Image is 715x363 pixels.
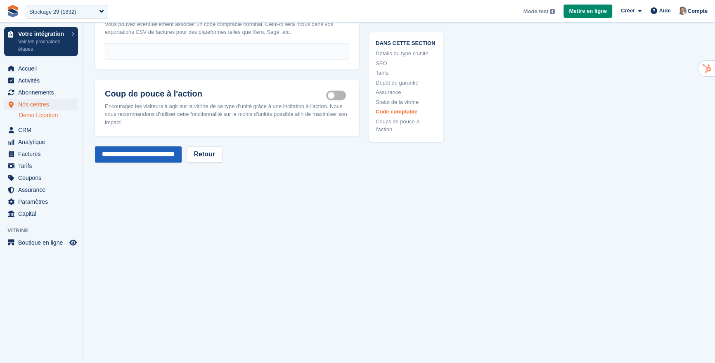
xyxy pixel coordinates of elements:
a: menu [4,237,78,248]
img: icon-info-grey-7440780725fd019a000dd9b08b2336e03edf1995a4989e88bcd33f0948082b44.svg [550,9,555,14]
a: Coups de pouce à l'action [376,118,437,134]
span: Activités [18,75,68,86]
div: Stockage 29 (1832) [29,8,76,16]
a: menu [4,75,78,86]
a: menu [4,136,78,148]
a: Statut de la vitrine [376,98,437,106]
span: Aide [659,7,670,15]
p: Voir les prochaines étapes [18,38,67,53]
h2: Coup de pouce à l'action [105,89,326,99]
span: Nos centres [18,99,68,110]
span: Compte [688,7,708,15]
a: menu [4,63,78,74]
span: Créer [621,7,635,15]
a: menu [4,196,78,207]
a: Assurance [376,89,437,97]
span: Coupons [18,172,68,184]
span: Vitrine [7,226,82,235]
a: menu [4,208,78,219]
span: Capital [18,208,68,219]
a: menu [4,160,78,172]
span: Tarifs [18,160,68,172]
a: menu [4,184,78,196]
label: Is active [326,94,349,96]
a: Demo Location [19,111,78,119]
a: Détails du type d'unité [376,50,437,58]
img: Sebastien Bonnier [678,7,687,15]
span: Boutique en ligne [18,237,68,248]
a: Votre intégration Voir les prochaines étapes [4,27,78,56]
span: Paramètres [18,196,68,207]
span: Analytique [18,136,68,148]
span: Mode test [523,7,549,16]
a: SEO [376,59,437,68]
a: menu [4,172,78,184]
a: Boutique d'aperçu [68,238,78,247]
a: Dépôt de garantie [376,79,437,87]
span: CRM [18,124,68,136]
a: Mettre en ligne [563,5,612,18]
a: menu [4,148,78,160]
span: Accueil [18,63,68,74]
a: menu [4,99,78,110]
span: Abonnements [18,87,68,98]
a: menu [4,124,78,136]
a: menu [4,87,78,98]
span: Dans cette section [376,39,437,47]
div: Encouragez les visiteurs à agir sur la vitrine de ce type d'unité grâce à une incitation à l'acti... [105,102,349,127]
a: Retour [187,146,222,163]
a: Code comptable [376,108,437,116]
img: stora-icon-8386f47178a22dfd0bd8f6a31ec36ba5ce8667c1dd55bd0f319d3a0aa187defe.svg [7,5,19,17]
span: Factures [18,148,68,160]
div: Vous pouvez éventuellement associer un code comptable nominal. Celui-ci sera inclus dans vos expo... [105,20,349,36]
span: Assurance [18,184,68,196]
span: Mettre en ligne [569,7,607,15]
p: Votre intégration [18,31,67,37]
a: Tarifs [376,69,437,78]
